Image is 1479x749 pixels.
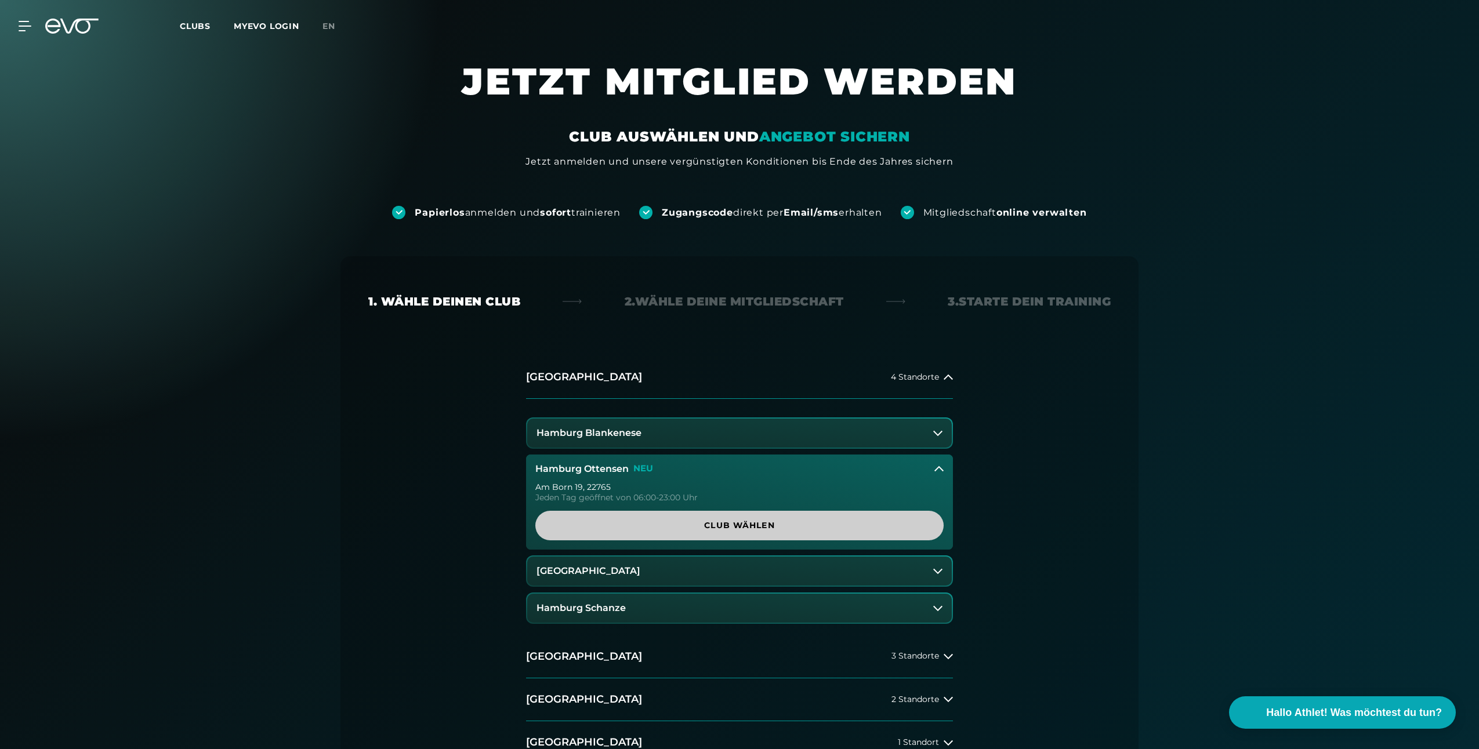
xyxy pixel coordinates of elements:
div: 3. Starte dein Training [948,293,1111,310]
span: Club wählen [563,519,916,532]
a: Club wählen [535,511,944,540]
button: Hallo Athlet! Was möchtest du tun? [1229,696,1456,729]
div: Mitgliedschaft [923,206,1087,219]
span: 1 Standort [898,738,939,747]
div: Jeden Tag geöffnet von 06:00-23:00 Uhr [535,493,944,501]
div: anmelden und trainieren [415,206,621,219]
a: Clubs [180,20,234,31]
a: en [322,20,349,33]
h3: [GEOGRAPHIC_DATA] [536,566,640,576]
span: en [322,21,335,31]
span: Hallo Athlet! Was möchtest du tun? [1266,705,1442,721]
div: 1. Wähle deinen Club [368,293,520,310]
h2: [GEOGRAPHIC_DATA] [526,692,642,707]
h3: Hamburg Schanze [536,603,626,613]
button: Hamburg Schanze [527,594,952,623]
strong: Papierlos [415,207,465,218]
span: 3 Standorte [891,652,939,660]
div: Am Born 19 , 22765 [535,483,944,491]
span: 4 Standorte [891,373,939,381]
a: MYEVO LOGIN [234,21,299,31]
strong: Email/sms [784,207,839,218]
strong: online verwalten [996,207,1087,218]
div: CLUB AUSWÄHLEN UND [569,128,909,146]
h2: [GEOGRAPHIC_DATA] [526,649,642,664]
button: [GEOGRAPHIC_DATA] [527,557,952,586]
h3: Hamburg Ottensen [535,464,629,474]
p: NEU [633,464,653,474]
span: 2 Standorte [891,695,939,704]
button: Hamburg OttensenNEU [526,455,953,483]
strong: sofort [540,207,571,218]
h3: Hamburg Blankenese [536,428,641,438]
div: Jetzt anmelden und unsere vergünstigten Konditionen bis Ende des Jahres sichern [525,155,953,169]
h2: [GEOGRAPHIC_DATA] [526,370,642,384]
div: 2. Wähle deine Mitgliedschaft [625,293,844,310]
button: Hamburg Blankenese [527,419,952,448]
button: [GEOGRAPHIC_DATA]3 Standorte [526,635,953,678]
div: direkt per erhalten [662,206,882,219]
em: ANGEBOT SICHERN [759,128,910,145]
span: Clubs [180,21,211,31]
strong: Zugangscode [662,207,733,218]
button: [GEOGRAPHIC_DATA]2 Standorte [526,678,953,721]
button: [GEOGRAPHIC_DATA]4 Standorte [526,356,953,399]
h1: JETZT MITGLIED WERDEN [391,58,1087,128]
